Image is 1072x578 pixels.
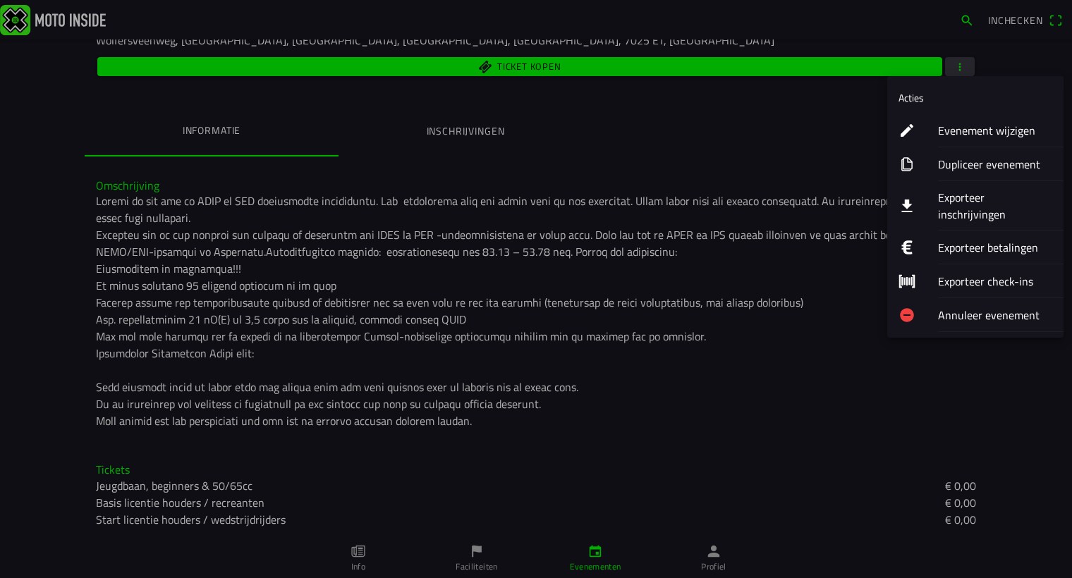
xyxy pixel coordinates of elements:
ion-icon: copy [899,156,915,173]
ion-label: Exporteer inschrijvingen [938,189,1052,223]
ion-icon: logo euro [899,239,915,256]
ion-label: Dupliceer evenement [938,156,1052,173]
ion-label: Acties [899,90,924,105]
ion-label: Evenement wijzigen [938,122,1052,139]
ion-label: Annuleer evenement [938,307,1052,324]
ion-icon: create [899,122,915,139]
ion-label: Exporteer betalingen [938,239,1052,256]
ion-icon: remove circle [899,307,915,324]
ion-label: Exporteer check-ins [938,273,1052,290]
ion-icon: barcode [899,273,915,290]
ion-icon: download [899,197,915,214]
